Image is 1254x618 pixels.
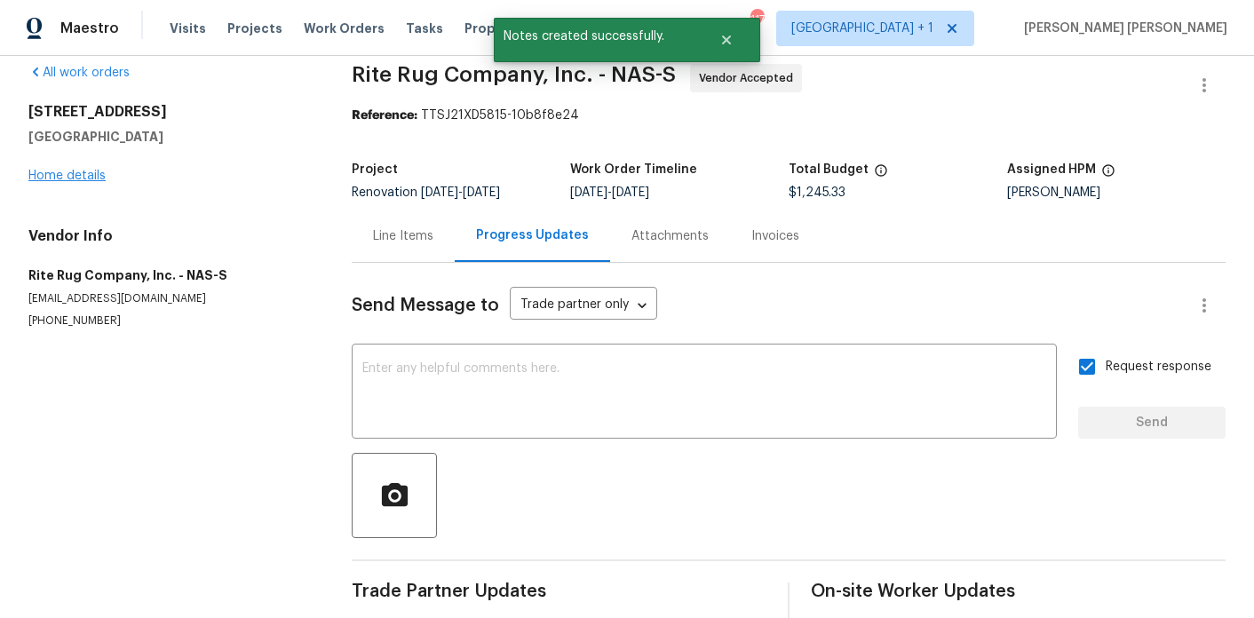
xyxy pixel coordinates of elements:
[227,20,282,37] span: Projects
[874,163,888,186] span: The total cost of line items that have been proposed by Opendoor. This sum includes line items th...
[811,582,1226,600] span: On-site Worker Updates
[352,107,1226,124] div: TTSJ21XD5815-10b8f8e24
[1017,20,1227,37] span: [PERSON_NAME] [PERSON_NAME]
[406,22,443,35] span: Tasks
[28,227,309,245] h4: Vendor Info
[476,226,589,244] div: Progress Updates
[1007,163,1096,176] h5: Assigned HPM
[421,186,458,199] span: [DATE]
[352,64,676,85] span: Rite Rug Company, Inc. - NAS-S
[28,128,309,146] h5: [GEOGRAPHIC_DATA]
[612,186,649,199] span: [DATE]
[304,20,385,37] span: Work Orders
[510,291,657,321] div: Trade partner only
[570,163,697,176] h5: Work Order Timeline
[28,291,309,306] p: [EMAIL_ADDRESS][DOMAIN_NAME]
[570,186,607,199] span: [DATE]
[352,582,766,600] span: Trade Partner Updates
[789,163,869,176] h5: Total Budget
[352,297,499,314] span: Send Message to
[352,186,500,199] span: Renovation
[1106,358,1211,376] span: Request response
[789,186,845,199] span: $1,245.33
[494,18,697,55] span: Notes created successfully.
[751,227,799,245] div: Invoices
[28,266,309,284] h5: Rite Rug Company, Inc. - NAS-S
[631,227,709,245] div: Attachments
[750,11,763,28] div: 117
[28,170,106,182] a: Home details
[60,20,119,37] span: Maestro
[421,186,500,199] span: -
[28,103,309,121] h2: [STREET_ADDRESS]
[464,20,534,37] span: Properties
[170,20,206,37] span: Visits
[1101,163,1115,186] span: The hpm assigned to this work order.
[463,186,500,199] span: [DATE]
[697,22,756,58] button: Close
[352,109,417,122] b: Reference:
[28,313,309,329] p: [PHONE_NUMBER]
[1007,186,1226,199] div: [PERSON_NAME]
[352,163,398,176] h5: Project
[28,67,130,79] a: All work orders
[699,69,800,87] span: Vendor Accepted
[373,227,433,245] div: Line Items
[570,186,649,199] span: -
[791,20,933,37] span: [GEOGRAPHIC_DATA] + 1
